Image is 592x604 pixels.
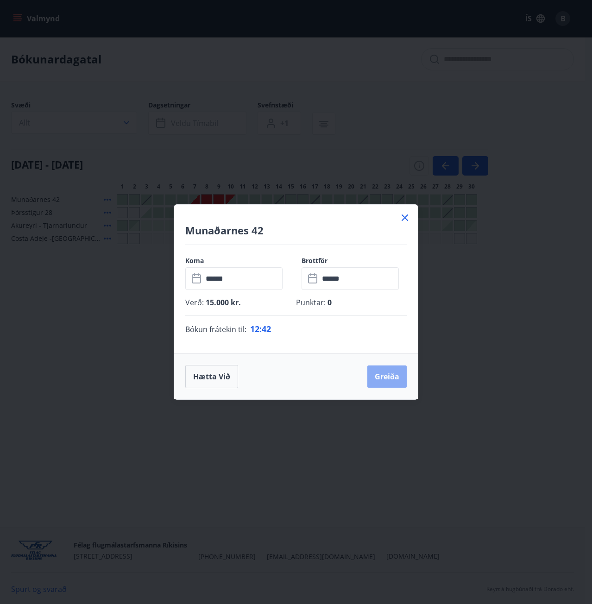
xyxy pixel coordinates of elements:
p: Verð : [185,297,296,308]
span: 42 [262,323,271,334]
span: Bókun frátekin til : [185,324,246,335]
label: Koma [185,256,290,265]
button: Hætta við [185,365,238,388]
p: Punktar : [296,297,407,308]
h4: Munaðarnes 42 [185,223,407,237]
span: 12 : [250,323,262,334]
button: Greiða [367,365,407,388]
span: 15.000 kr. [204,297,241,308]
label: Brottför [302,256,407,265]
span: 0 [326,297,332,308]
